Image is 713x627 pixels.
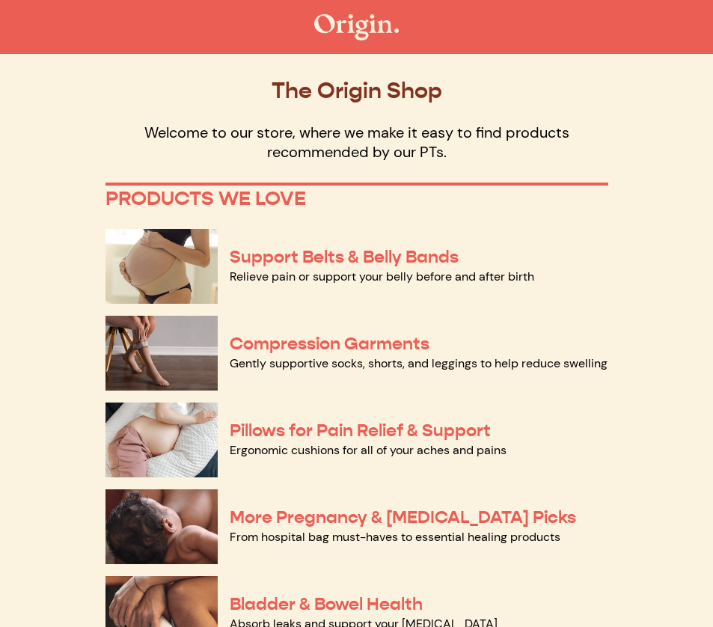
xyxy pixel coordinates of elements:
[230,529,560,545] a: From hospital bag must-haves to essential healing products
[230,507,576,528] a: More Pregnancy & [MEDICAL_DATA] Picks
[230,420,491,441] a: Pillows for Pain Relief & Support
[105,123,608,162] p: Welcome to our store, where we make it easy to find products recommended by our PTs.
[105,229,218,304] img: Support Belts & Belly Bands
[105,187,608,211] p: PRODUCTS WE LOVE
[230,269,534,284] a: Relieve pain or support your belly before and after birth
[314,14,399,40] img: The Origin Shop
[105,316,218,391] img: Compression Garments
[105,489,218,564] img: More Pregnancy & Postpartum Picks
[230,246,459,268] a: Support Belts & Belly Bands
[230,593,423,615] a: Bladder & Bowel Health
[230,442,507,458] a: Ergonomic cushions for all of your aches and pains
[230,355,608,371] a: Gently supportive socks, shorts, and leggings to help reduce swelling
[105,78,608,105] p: The Origin Shop
[230,333,429,355] a: Compression Garments
[105,403,218,477] img: Pillows for Pain Relief & Support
